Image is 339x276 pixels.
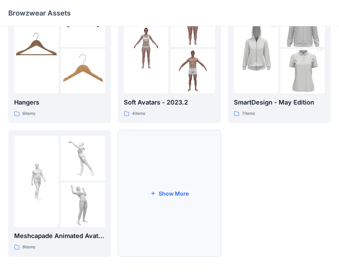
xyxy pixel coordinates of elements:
[234,14,278,81] img: folder 1
[8,130,111,257] a: folder 1folder 2folder 3Meshcapade Animated Avatars8items
[132,110,145,117] p: 4 items
[118,130,221,257] button: Show More
[22,110,35,117] p: 6 items
[242,110,255,117] p: 7 items
[14,26,59,70] img: folder 1
[124,26,168,70] img: folder 1
[22,244,35,251] p: 8 items
[280,38,325,105] img: folder 3
[61,136,105,180] img: folder 2
[170,49,215,93] img: folder 3
[14,231,105,241] p: Meshcapade Animated Avatars
[234,98,325,107] p: SmartDesign - May Edition
[124,98,215,107] p: Soft Avatars - 2023.2
[61,49,105,93] img: folder 3
[8,8,71,18] p: Browzwear Assets
[14,159,59,204] img: folder 1
[61,183,105,227] img: folder 3
[14,98,105,107] p: Hangers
